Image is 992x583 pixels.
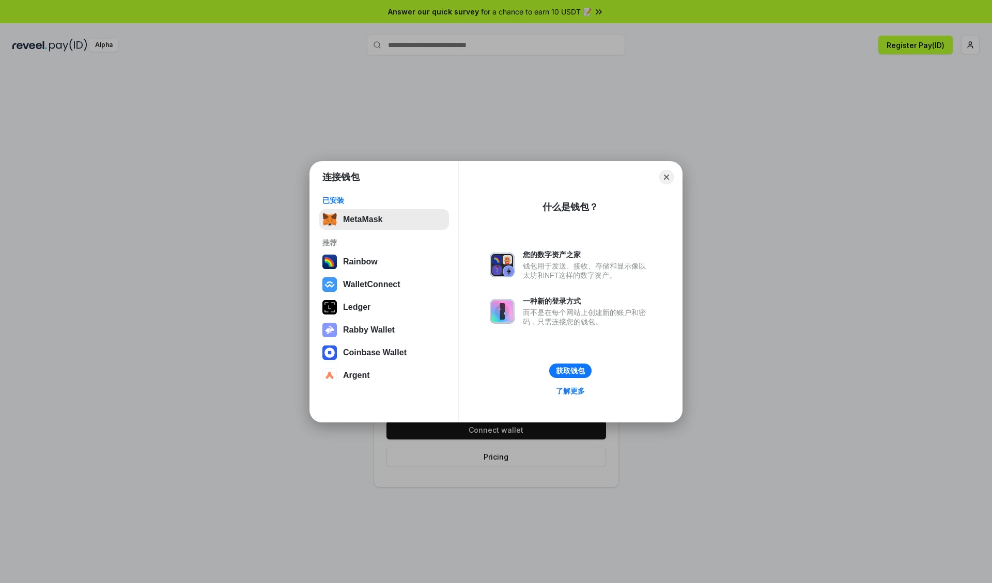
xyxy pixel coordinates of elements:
[319,320,449,340] button: Rabby Wallet
[343,348,407,357] div: Coinbase Wallet
[322,238,446,247] div: 推荐
[556,366,585,375] div: 获取钱包
[322,196,446,205] div: 已安装
[343,303,370,312] div: Ledger
[523,296,651,306] div: 一种新的登录方式
[523,250,651,259] div: 您的数字资产之家
[322,345,337,360] img: svg+xml,%3Csvg%20width%3D%2228%22%20height%3D%2228%22%20viewBox%3D%220%200%2028%2028%22%20fill%3D...
[556,386,585,396] div: 了解更多
[549,364,592,378] button: 获取钱包
[322,323,337,337] img: svg+xml,%3Csvg%20xmlns%3D%22http%3A%2F%2Fwww.w3.org%2F2000%2Fsvg%22%20fill%3D%22none%22%20viewBox...
[322,277,337,292] img: svg+xml,%3Csvg%20width%3D%2228%22%20height%3D%2228%22%20viewBox%3D%220%200%2028%2028%22%20fill%3D...
[550,384,591,398] a: 了解更多
[343,215,382,224] div: MetaMask
[659,170,674,184] button: Close
[322,368,337,383] img: svg+xml,%3Csvg%20width%3D%2228%22%20height%3D%2228%22%20viewBox%3D%220%200%2028%2028%22%20fill%3D...
[319,297,449,318] button: Ledger
[343,280,400,289] div: WalletConnect
[319,342,449,363] button: Coinbase Wallet
[523,261,651,280] div: 钱包用于发送、接收、存储和显示像以太坊和NFT这样的数字资产。
[322,212,337,227] img: svg+xml,%3Csvg%20fill%3D%22none%22%20height%3D%2233%22%20viewBox%3D%220%200%2035%2033%22%20width%...
[490,299,515,324] img: svg+xml,%3Csvg%20xmlns%3D%22http%3A%2F%2Fwww.w3.org%2F2000%2Fsvg%22%20fill%3D%22none%22%20viewBox...
[319,251,449,272] button: Rainbow
[319,274,449,295] button: WalletConnect
[523,308,651,326] div: 而不是在每个网站上创建新的账户和密码，只需连接您的钱包。
[319,209,449,230] button: MetaMask
[490,253,515,277] img: svg+xml,%3Csvg%20xmlns%3D%22http%3A%2F%2Fwww.w3.org%2F2000%2Fsvg%22%20fill%3D%22none%22%20viewBox...
[322,255,337,269] img: svg+xml,%3Csvg%20width%3D%22120%22%20height%3D%22120%22%20viewBox%3D%220%200%20120%20120%22%20fil...
[322,300,337,314] img: svg+xml,%3Csvg%20xmlns%3D%22http%3A%2F%2Fwww.w3.org%2F2000%2Fsvg%22%20width%3D%2228%22%20height%3...
[343,257,378,266] div: Rainbow
[319,365,449,386] button: Argent
[343,325,395,335] div: Rabby Wallet
[542,201,598,213] div: 什么是钱包？
[343,371,370,380] div: Argent
[322,171,360,183] h1: 连接钱包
